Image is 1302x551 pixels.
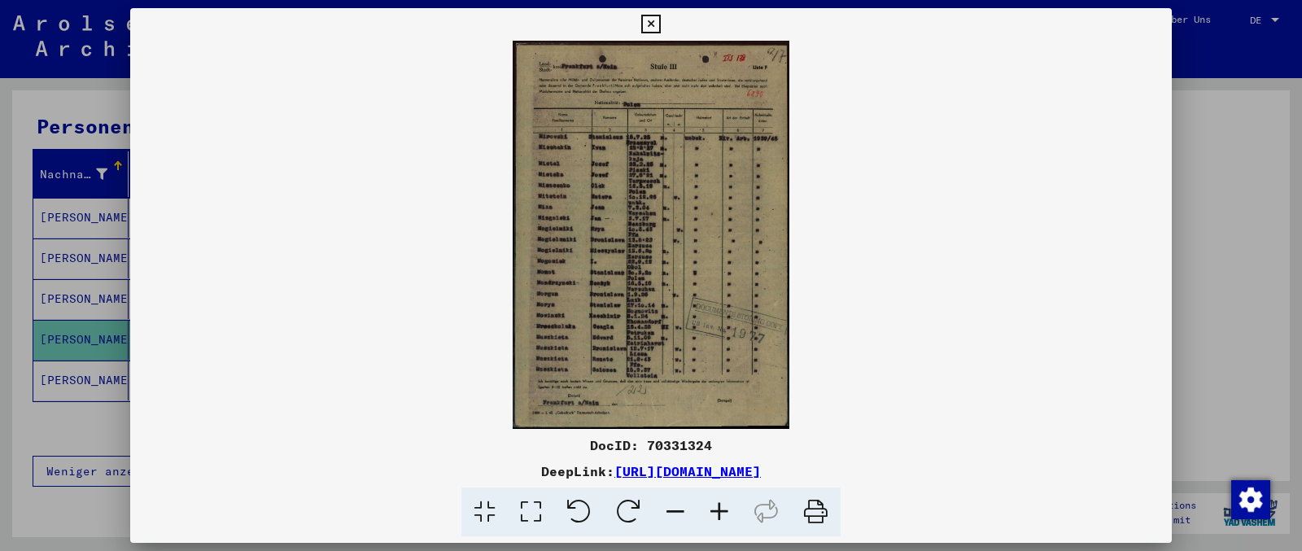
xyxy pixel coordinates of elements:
img: 001.jpg [130,41,1172,429]
div: DeepLink: [130,461,1172,481]
img: Zustimmung ändern [1231,480,1270,519]
div: Zustimmung ändern [1230,479,1269,518]
div: DocID: 70331324 [130,435,1172,455]
a: [URL][DOMAIN_NAME] [614,463,761,479]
